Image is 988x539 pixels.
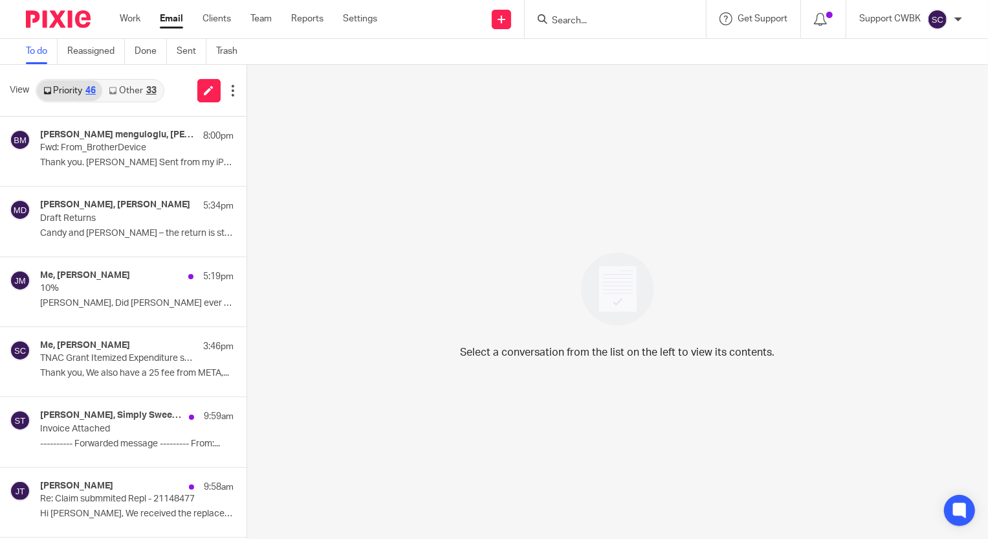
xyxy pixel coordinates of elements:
img: svg%3E [10,481,30,501]
img: svg%3E [927,9,948,30]
p: Invoice Attached [40,424,195,435]
h4: Me, [PERSON_NAME] [40,270,130,281]
p: Fwd: From_BrotherDevice [40,143,195,154]
span: Get Support [738,14,787,23]
p: Draft Returns [40,213,195,224]
a: Other33 [102,80,162,101]
h4: Me, [PERSON_NAME] [40,340,130,351]
p: 3:46pm [203,340,234,353]
img: svg%3E [10,410,30,431]
img: Pixie [26,10,91,28]
p: Select a conversation from the list on the left to view its contents. [460,345,774,360]
a: Sent [177,39,206,64]
p: Re: Claim submmited Repl - 21148477 [40,494,195,505]
p: 9:58am [204,481,234,494]
h4: [PERSON_NAME] menguloglu, [PERSON_NAME] [40,130,197,141]
input: Search [551,16,667,27]
img: svg%3E [10,270,30,291]
a: Done [135,39,167,64]
p: Hi [PERSON_NAME], We received the replacement... [40,509,234,520]
span: View [10,84,29,97]
p: 5:34pm [203,200,234,212]
p: TNAC Grant Itemized Expenditure spreadsheet [40,353,195,364]
div: 46 [85,86,96,95]
a: Trash [216,39,247,64]
a: To do [26,39,58,64]
a: Priority46 [37,80,102,101]
a: Settings [343,12,377,25]
a: Team [250,12,272,25]
p: 5:19pm [203,270,234,283]
p: [PERSON_NAME], Did [PERSON_NAME] ever provide a... [40,298,234,309]
p: Candy and [PERSON_NAME] – the return is still going... [40,228,234,239]
img: image [573,244,663,334]
h4: [PERSON_NAME] [40,481,113,492]
p: 9:59am [204,410,234,423]
p: 8:00pm [203,130,234,143]
h4: [PERSON_NAME], Simply Sweet Tees [40,410,182,421]
p: 10% [40,283,195,294]
p: Thank you. [PERSON_NAME] Sent from my iPhone On Sep... [40,157,234,168]
a: Clients [203,12,231,25]
img: svg%3E [10,130,30,150]
p: ---------- Forwarded message --------- From:... [40,439,234,450]
img: svg%3E [10,200,30,220]
a: Reassigned [67,39,125,64]
p: Support CWBK [859,12,921,25]
div: 33 [146,86,157,95]
a: Email [160,12,183,25]
a: Work [120,12,140,25]
a: Reports [291,12,324,25]
img: svg%3E [10,340,30,361]
h4: [PERSON_NAME], [PERSON_NAME] [40,200,190,211]
p: Thank you, We also have a 25 fee from META,... [40,368,234,379]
